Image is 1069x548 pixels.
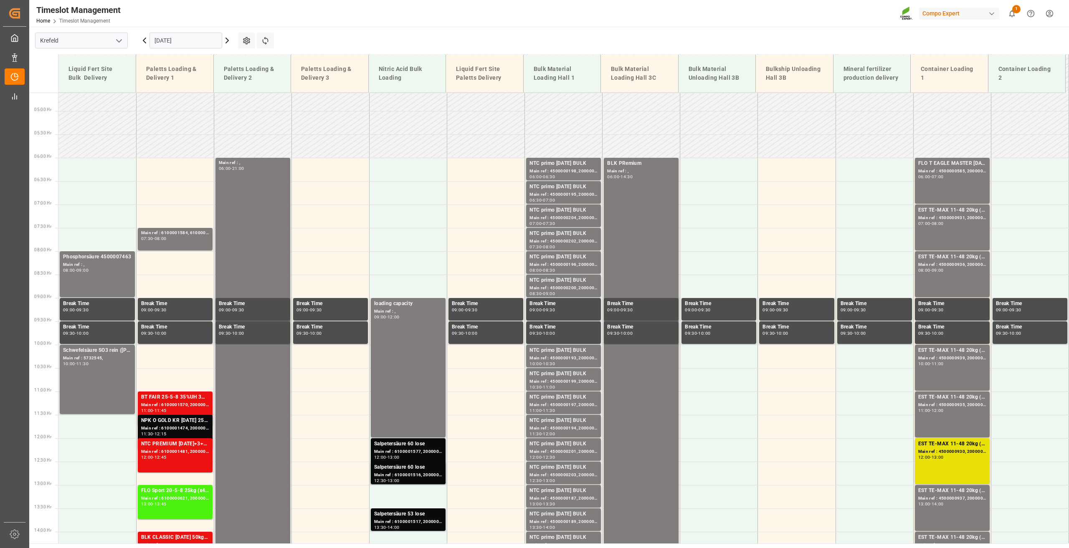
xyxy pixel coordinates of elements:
div: 09:30 [621,308,633,312]
div: 12:15 [155,432,167,436]
div: Main ref : 4500000189, 2000000017 [529,518,598,525]
div: - [231,308,232,312]
div: 10:00 [310,331,322,335]
div: 14:00 [932,502,944,506]
div: 08:00 [932,222,944,225]
div: - [542,222,543,225]
div: 13:00 [388,479,400,482]
div: FLO T EAGLE MASTER [DATE] 25kg (x42) WW [918,159,986,168]
div: EST TE-MAX 11-48 20kg (x56) WW [918,487,986,495]
div: Break Time [529,323,598,331]
div: Schwefelsäure SO3 rein ([PERSON_NAME]);Schwefelsäure SO3 rein (HG-Standard) [63,346,132,355]
div: NPK O GOLD KR [DATE] 25kg (x60) IT [141,417,209,425]
div: Break Time [452,323,520,331]
div: - [1008,331,1009,335]
div: - [775,308,776,312]
div: NTC primo [DATE] BULK [529,440,598,448]
div: 09:00 [543,292,555,295]
div: Main ref : 5732545, [63,355,132,362]
div: 09:00 [76,268,89,272]
div: Container Loading 1 [917,61,981,86]
div: - [75,308,76,312]
div: Main ref : 4500000939, 2000000976 [918,355,986,362]
div: 09:30 [762,331,775,335]
div: 10:00 [698,331,710,335]
div: - [542,292,543,295]
span: 09:30 Hr [34,318,51,322]
div: Main ref : , [607,168,675,175]
div: 10:00 [76,331,89,335]
div: - [464,308,465,312]
div: 07:00 [918,222,930,225]
div: 07:30 [543,222,555,225]
div: NTC primo [DATE] BULK [529,230,598,238]
div: NTC primo [DATE] BULK [529,463,598,472]
div: 12:00 [543,432,555,436]
div: 11:30 [529,432,542,436]
div: EST TE-MAX 11-48 20kg (x56) WW [918,206,986,215]
button: Help Center [1021,4,1040,23]
div: 09:00 [841,308,853,312]
button: open menu [112,34,125,47]
div: Mineral fertilizer production delivery [840,61,904,86]
div: Bulk Material Unloading Hall 3B [685,61,749,86]
div: Main ref : 6100001517, 2000001341 [374,518,442,525]
div: Liquid Fert Site Paletts Delivery [453,61,517,86]
div: 10:00 [63,362,75,366]
div: - [852,331,854,335]
div: NTC primo [DATE] BULK [529,183,598,191]
div: - [153,455,154,459]
div: 09:30 [296,331,309,335]
div: 06:00 [219,167,231,170]
div: 13:00 [918,502,930,506]
div: 09:00 [374,315,386,319]
div: - [697,331,698,335]
span: 06:00 Hr [34,154,51,159]
div: Salpetersäure 53 lose [374,510,442,518]
div: 13:00 [543,479,555,482]
div: NTC primo [DATE] BULK [529,510,598,518]
div: Break Time [296,300,365,308]
div: 09:00 [529,308,542,312]
button: Compo Expert [919,5,1003,21]
div: 10:00 [543,331,555,335]
div: - [153,237,154,240]
div: NTC primo [DATE] BULK [529,370,598,378]
div: Main ref : , [219,159,287,167]
div: Bulk Material Loading Hall 1 [530,61,594,86]
div: - [930,455,931,459]
div: - [542,479,543,482]
div: Timeslot Management [36,4,121,16]
div: - [930,308,931,312]
div: Main ref : 4500000200, 2000000032 [529,285,598,292]
div: 09:00 [452,308,464,312]
div: Paletts Loading & Delivery 3 [298,61,362,86]
div: 09:00 [607,308,619,312]
div: Main ref : 4500000196, 2000000032 [529,261,598,268]
div: - [231,167,232,170]
div: Main ref : 6100001481, 2000001291; [141,448,209,455]
div: - [930,222,931,225]
div: Break Time [529,300,598,308]
div: 09:00 [762,308,775,312]
div: Break Time [762,323,831,331]
div: BT FAIR 25-5-8 35%UH 3M 25kg (x40) INTNTC PREMIUM [DATE] 25kg (x40) D,EN,PLFLO T NK 14-0-19 25kg ... [141,393,209,402]
div: 09:30 [776,308,788,312]
div: 09:30 [698,308,710,312]
div: 07:00 [932,175,944,179]
div: 06:00 [529,175,542,179]
span: 05:00 Hr [34,107,51,112]
div: Bulk Material Loading Hall 3C [608,61,671,86]
div: 13:00 [388,455,400,459]
div: 13:00 [141,502,153,506]
div: - [542,245,543,249]
div: Main ref : 4500000198, 2000000032 [529,168,598,175]
span: 08:30 Hr [34,271,51,275]
div: Main ref : 4500000931, 2000000976 [918,215,986,222]
div: - [153,432,154,436]
button: show 1 new notifications [1003,4,1021,23]
div: Break Time [762,300,831,308]
div: - [386,479,388,482]
div: 09:30 [141,331,153,335]
div: Break Time [685,300,753,308]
